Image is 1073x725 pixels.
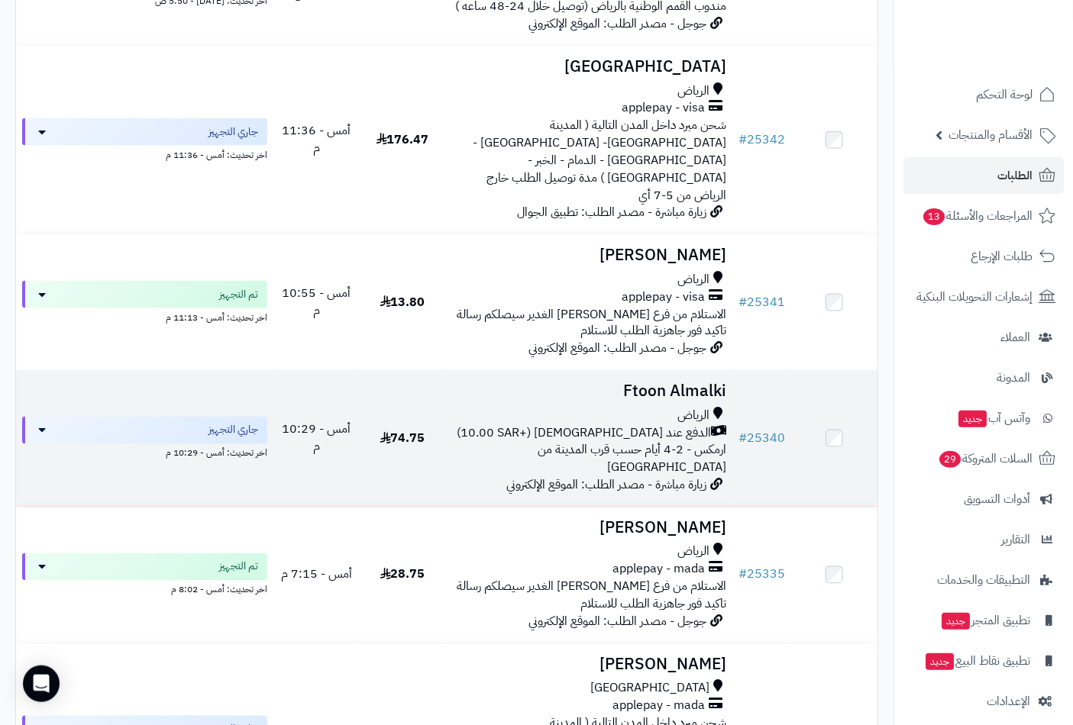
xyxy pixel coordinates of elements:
span: جديد [942,613,970,630]
a: التقارير [903,521,1064,558]
span: 29 [939,451,961,468]
span: تم التجهيز [219,559,258,575]
span: أدوات التسويق [964,488,1030,510]
span: طلبات الإرجاع [971,246,1033,267]
span: أمس - 10:29 م [282,420,351,456]
span: أمس - 10:55 م [282,284,351,320]
span: أمس - 7:15 م [281,565,352,584]
span: جديد [958,411,987,427]
span: جاري التجهيز [208,423,258,438]
span: إشعارات التحويلات البنكية [916,286,1033,308]
div: اخر تحديث: أمس - 11:36 م [22,146,267,162]
span: أمس - 11:36 م [282,121,351,157]
a: المدونة [903,359,1064,396]
span: الدفع عند [DEMOGRAPHIC_DATA] (+10.00 SAR) [457,425,711,443]
span: جاري التجهيز [208,124,258,140]
span: الرياض [677,82,709,100]
span: جوجل - مصدر الطلب: الموقع الإلكتروني [528,340,706,358]
span: المدونة [997,367,1030,388]
a: تطبيق المتجرجديد [903,602,1064,639]
span: جديد [926,653,954,670]
span: شحن مبرد داخل المدن التالية ( المدينة [GEOGRAPHIC_DATA]- [GEOGRAPHIC_DATA] - [GEOGRAPHIC_DATA] - ... [473,116,726,204]
div: اخر تحديث: أمس - 8:02 م [22,581,267,597]
a: #25342 [738,130,785,149]
span: تم التجهيز [219,287,258,302]
span: الاستلام من فرع [PERSON_NAME] الغدير سيصلكم رسالة تاكيد فور جاهزية الطلب للاستلام [457,305,726,341]
a: الإعدادات [903,683,1064,720]
span: الاستلام من فرع [PERSON_NAME] الغدير سيصلكم رسالة تاكيد فور جاهزية الطلب للاستلام [457,578,726,614]
span: وآتس آب [957,408,1030,429]
a: الطلبات [903,157,1064,194]
a: التطبيقات والخدمات [903,562,1064,598]
div: اخر تحديث: أمس - 11:13 م [22,308,267,324]
span: applepay - mada [612,698,705,715]
span: التقارير [1001,529,1030,550]
span: الرياض [677,543,709,561]
h3: [PERSON_NAME] [452,520,727,537]
span: 74.75 [380,430,425,448]
span: الرياض [677,408,709,425]
span: # [738,430,747,448]
span: # [738,565,747,584]
a: إشعارات التحويلات البنكية [903,279,1064,315]
span: التطبيقات والخدمات [937,569,1030,591]
span: applepay - visa [622,288,705,306]
span: 176.47 [377,130,429,149]
a: لوحة التحكم [903,76,1064,113]
a: أدوات التسويق [903,481,1064,517]
span: السلات المتروكة [938,448,1033,469]
span: جوجل - مصدر الطلب: الموقع الإلكتروني [528,14,706,33]
span: applepay - mada [612,561,705,578]
span: 13 [923,208,945,225]
h3: [GEOGRAPHIC_DATA] [452,58,727,76]
span: ارمكس - 2-4 أيام حسب قرب المدينة من [GEOGRAPHIC_DATA] [538,441,726,477]
span: الطلبات [997,165,1033,186]
span: العملاء [1000,327,1030,348]
span: 13.80 [380,293,425,311]
span: # [738,293,747,311]
div: اخر تحديث: أمس - 10:29 م [22,444,267,460]
a: وآتس آبجديد [903,400,1064,437]
div: Open Intercom Messenger [23,665,60,702]
span: تطبيق المتجر [940,610,1030,631]
a: المراجعات والأسئلة13 [903,198,1064,234]
span: زيارة مباشرة - مصدر الطلب: الموقع الإلكتروني [506,476,706,495]
span: المراجعات والأسئلة [922,205,1033,227]
a: طلبات الإرجاع [903,238,1064,275]
span: [GEOGRAPHIC_DATA] [590,680,709,698]
h3: Ftoon Almalki [452,383,727,401]
span: تطبيق نقاط البيع [924,650,1030,672]
span: لوحة التحكم [976,84,1033,105]
a: العملاء [903,319,1064,356]
span: الأقسام والمنتجات [949,124,1033,146]
span: الرياض [677,271,709,288]
a: السلات المتروكة29 [903,440,1064,477]
span: زيارة مباشرة - مصدر الطلب: تطبيق الجوال [517,203,706,221]
img: logo-2.png [969,36,1058,68]
a: #25340 [738,430,785,448]
span: applepay - visa [622,99,705,117]
span: 28.75 [380,565,425,584]
a: #25341 [738,293,785,311]
a: تطبيق نقاط البيعجديد [903,643,1064,679]
h3: [PERSON_NAME] [452,656,727,674]
h3: [PERSON_NAME] [452,246,727,264]
span: جوجل - مصدر الطلب: الموقع الإلكتروني [528,613,706,631]
span: الإعدادات [987,691,1030,712]
a: #25335 [738,565,785,584]
span: # [738,130,747,149]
